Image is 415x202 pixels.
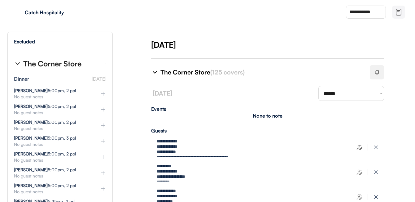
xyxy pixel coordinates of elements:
[12,7,22,17] img: yH5BAEAAAAALAAAAAABAAEAAAIBRAA7
[14,135,48,141] strong: [PERSON_NAME]
[253,113,282,118] div: None to note
[14,95,90,99] div: No guest notes
[356,169,363,175] img: users-edit.svg
[14,151,48,156] strong: [PERSON_NAME]
[100,138,106,144] img: plus%20%281%29.svg
[373,144,379,150] img: x-close%20%283%29.svg
[356,194,363,200] img: users-edit.svg
[14,76,29,81] div: Dinner
[356,144,363,150] img: users-edit.svg
[100,186,106,192] img: plus%20%281%29.svg
[100,122,106,128] img: plus%20%281%29.svg
[14,104,76,109] div: 5:00pm, 2 ppl
[14,126,90,131] div: No guest notes
[373,169,379,175] img: x-close%20%283%29.svg
[151,39,415,50] div: [DATE]
[100,170,106,176] img: plus%20%281%29.svg
[14,190,90,194] div: No guest notes
[153,89,172,97] font: [DATE]
[14,174,90,178] div: No guest notes
[14,158,90,162] div: No guest notes
[92,76,106,82] font: [DATE]
[151,106,384,111] div: Events
[100,154,106,160] img: plus%20%281%29.svg
[14,167,48,172] strong: [PERSON_NAME]
[14,152,76,156] div: 5:00pm, 2 ppl
[151,128,384,133] div: Guests
[14,88,48,93] strong: [PERSON_NAME]
[395,8,402,16] img: file-02.svg
[100,91,106,97] img: plus%20%281%29.svg
[14,183,76,188] div: 5:00pm, 2 ppl
[14,142,90,146] div: No guest notes
[14,136,76,140] div: 5:00pm, 3 ppl
[23,60,81,67] div: The Corner Store
[14,39,35,44] div: Excluded
[14,183,48,188] strong: [PERSON_NAME]
[14,119,48,125] strong: [PERSON_NAME]
[14,168,76,172] div: 5:00pm, 2 ppl
[373,194,379,200] img: x-close%20%283%29.svg
[14,104,48,109] strong: [PERSON_NAME]
[160,68,362,77] div: The Corner Store
[151,69,159,76] img: chevron-right%20%281%29.svg
[14,60,21,67] img: chevron-right%20%281%29.svg
[14,110,90,115] div: No guest notes
[25,10,103,15] div: Catch Hospitality
[100,106,106,113] img: plus%20%281%29.svg
[14,88,76,93] div: 5:00pm, 2 ppl
[14,120,76,124] div: 5:00pm, 2 ppl
[210,68,245,76] font: (125 covers)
